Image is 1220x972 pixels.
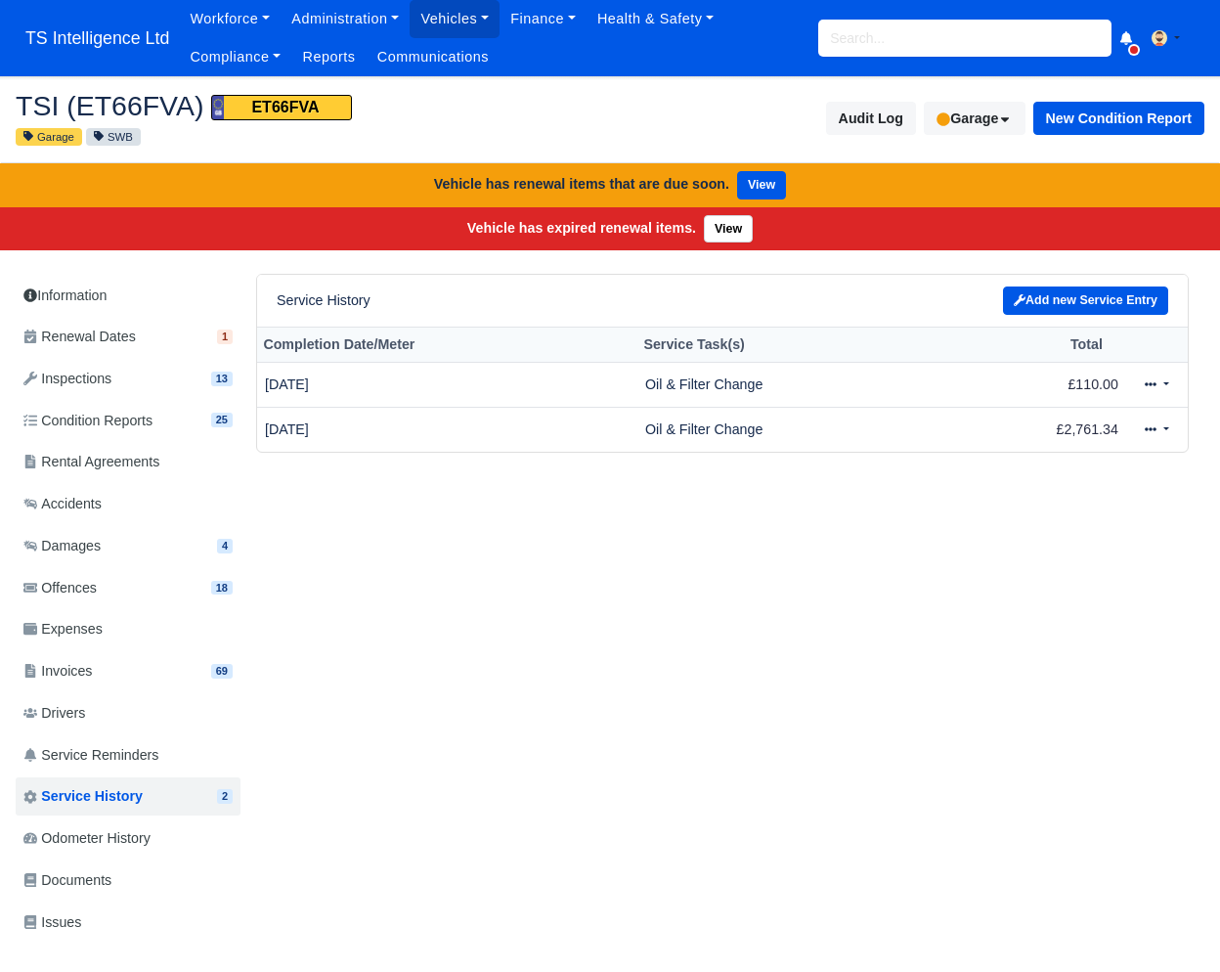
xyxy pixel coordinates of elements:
[16,862,240,900] a: Documents
[23,702,85,725] span: Drivers
[217,789,233,804] span: 2
[637,363,946,408] td: Oil & Filter Change
[16,91,595,120] h2: TSI (ET66FVA)
[211,413,233,427] span: 25
[211,372,233,386] span: 13
[16,736,240,774] a: Service Reminders
[16,20,179,58] a: TS Intelligence Ltd
[818,20,1111,57] input: Search...
[16,19,179,58] span: TS Intelligence Ltd
[23,869,111,892] span: Documents
[637,408,946,452] td: Oil & Filter Change
[86,128,141,146] small: SWB
[23,911,81,934] span: Issues
[737,171,786,199] a: View
[1033,102,1204,135] button: New Condition Report
[16,819,240,858] a: Odometer History
[826,102,916,135] button: Audit Log
[16,360,240,398] a: Inspections 13
[704,215,753,243] a: View
[23,368,111,390] span: Inspections
[946,363,1126,408] td: £110.00
[23,451,159,473] span: Rental Agreements
[16,527,240,565] a: Damages 4
[1003,287,1168,315] a: Add new Service Entry
[23,827,151,850] span: Odometer History
[16,128,82,146] small: Garage
[16,443,240,481] a: Rental Agreements
[16,694,240,732] a: Drivers
[23,744,158,767] span: Service Reminders
[16,610,240,648] a: Expenses
[217,330,233,344] span: 1
[23,660,92,683] span: Invoices
[23,535,101,557] span: Damages
[637,327,946,363] th: Service Task(s)
[23,785,143,808] span: Service History
[946,408,1126,452] td: £2,761.34
[23,577,97,599] span: Offences
[257,327,637,363] th: Completion Date/Meter
[16,904,240,942] a: Issues
[16,318,240,356] a: Renewal Dates 1
[211,581,233,596] span: 18
[946,327,1126,363] th: Total
[211,95,352,120] span: ET66FVA
[23,493,102,515] span: Accidents
[16,278,240,314] a: Information
[23,410,152,432] span: Condition Reports
[277,292,370,309] h6: Service History
[291,38,366,76] a: Reports
[23,618,103,641] span: Expenses
[257,363,637,408] td: [DATE]
[16,402,240,440] a: Condition Reports 25
[211,664,233,679] span: 69
[179,38,291,76] a: Compliance
[16,652,240,690] a: Invoices 69
[367,38,501,76] a: Communications
[16,777,240,816] a: Service History 2
[16,569,240,607] a: Offences 18
[924,102,1025,135] button: Garage
[257,408,637,452] td: [DATE]
[217,539,233,553] span: 4
[16,485,240,523] a: Accidents
[23,326,136,348] span: Renewal Dates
